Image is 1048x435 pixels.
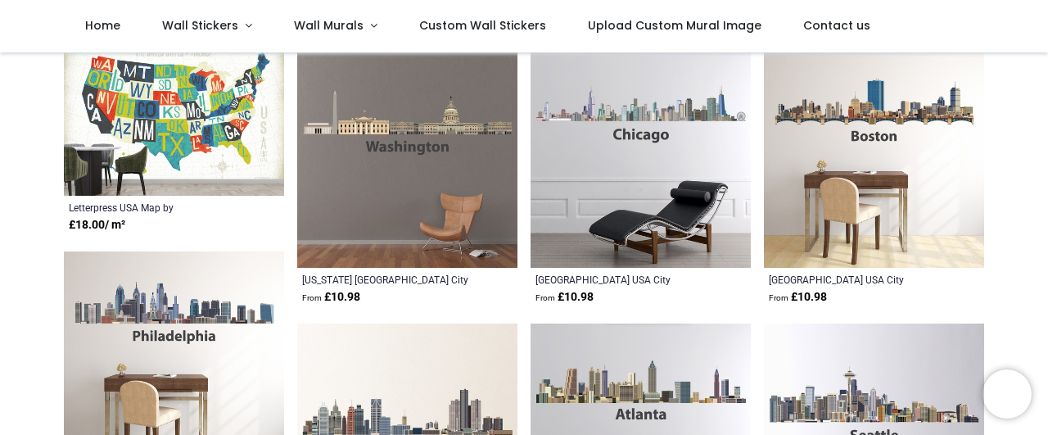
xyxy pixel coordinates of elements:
[69,201,237,214] a: Letterpress USA Map by [PERSON_NAME]
[769,273,937,286] a: [GEOGRAPHIC_DATA] USA City Skyline
[302,293,322,302] span: From
[982,369,1032,419] iframe: Brevo live chat
[162,17,238,34] span: Wall Stickers
[764,48,984,269] img: Boston USA City Skyline Wall Sticker - Mod5
[419,17,546,34] span: Custom Wall Stickers
[535,293,555,302] span: From
[531,48,751,269] img: Chicago USA City Skyline Wall Sticker
[302,273,470,286] a: [US_STATE] [GEOGRAPHIC_DATA] City Skyline
[803,17,870,34] span: Contact us
[297,48,517,269] img: Washington USA City Skyline Wall Sticker
[302,289,360,306] strong: £ 10.98
[69,217,125,233] strong: £ 18.00 / m²
[294,17,364,34] span: Wall Murals
[535,273,703,286] a: [GEOGRAPHIC_DATA] USA City Skyline
[769,293,788,302] span: From
[588,17,761,34] span: Upload Custom Mural Image
[64,48,284,196] img: Letterpress USA Map Wall Mural by Michael Mullan
[85,17,120,34] span: Home
[769,289,827,306] strong: £ 10.98
[535,289,594,306] strong: £ 10.98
